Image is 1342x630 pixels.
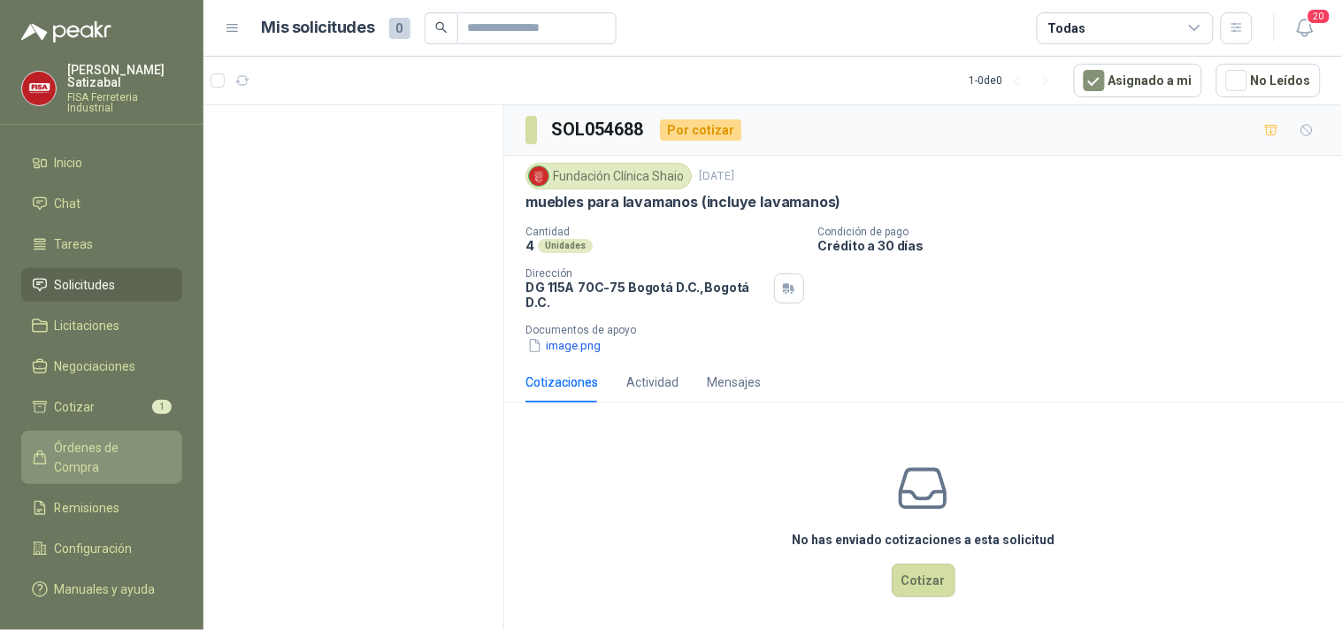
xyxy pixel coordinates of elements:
div: 1 - 0 de 0 [970,66,1060,95]
div: Actividad [626,373,679,392]
p: Documentos de apoyo [525,324,1335,336]
div: Cotizaciones [525,373,598,392]
button: image.png [525,336,602,355]
img: Logo peakr [21,21,111,42]
h3: SOL054688 [551,116,646,143]
a: Configuración [21,532,182,565]
p: muebles para lavamanos (incluye lavamanos) [525,193,840,211]
div: Todas [1048,19,1085,38]
p: FISA Ferreteria Industrial [67,92,182,113]
a: Manuales y ayuda [21,572,182,606]
div: Por cotizar [660,119,741,141]
div: Fundación Clínica Shaio [525,163,692,189]
img: Company Logo [529,166,548,186]
a: Órdenes de Compra [21,431,182,484]
span: Manuales y ayuda [55,580,156,599]
span: 1 [152,400,172,414]
span: Remisiones [55,498,120,518]
p: 4 [525,238,534,253]
a: Negociaciones [21,350,182,383]
div: Unidades [538,239,593,253]
span: Tareas [55,234,94,254]
a: Remisiones [21,491,182,525]
a: Solicitudes [21,268,182,302]
span: Configuración [55,539,133,558]
img: Company Logo [22,72,56,105]
a: Chat [21,187,182,220]
span: Inicio [55,153,83,173]
p: Dirección [525,267,767,280]
span: Cotizar [55,397,96,417]
p: [DATE] [699,168,734,185]
p: Condición de pago [818,226,1335,238]
button: Asignado a mi [1074,64,1202,97]
span: Negociaciones [55,357,136,376]
h1: Mis solicitudes [262,15,375,41]
span: Órdenes de Compra [55,438,165,477]
a: Inicio [21,146,182,180]
span: search [435,21,448,34]
button: 20 [1289,12,1321,44]
a: Tareas [21,227,182,261]
button: Cotizar [892,564,955,597]
a: Licitaciones [21,309,182,342]
h3: No has enviado cotizaciones a esta solicitud [792,530,1054,549]
span: 20 [1307,8,1331,25]
span: Chat [55,194,81,213]
span: Licitaciones [55,316,120,335]
span: 0 [389,18,410,39]
span: Solicitudes [55,275,116,295]
p: Crédito a 30 días [818,238,1335,253]
a: Cotizar1 [21,390,182,424]
p: [PERSON_NAME] Satizabal [67,64,182,88]
div: Mensajes [707,373,761,392]
p: DG 115A 70C-75 Bogotá D.C. , Bogotá D.C. [525,280,767,310]
button: No Leídos [1216,64,1321,97]
p: Cantidad [525,226,804,238]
